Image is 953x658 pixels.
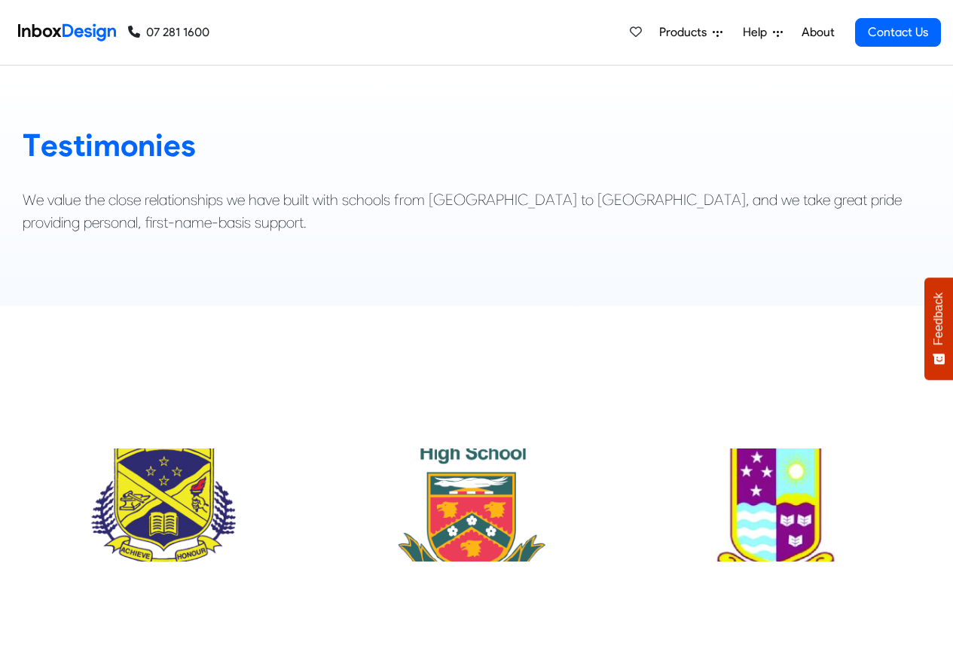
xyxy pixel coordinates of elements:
[653,17,728,47] a: Products
[797,17,838,47] a: About
[932,292,945,345] span: Feedback
[23,188,930,234] p: We value the close relationships we have built with schools from [GEOGRAPHIC_DATA] to [GEOGRAPHIC...
[23,126,930,164] heading: Testimonies
[737,17,789,47] a: Help
[924,277,953,380] button: Feedback - Show survey
[637,448,921,562] img: 2019_10_11_kapiti2.jpg
[128,23,209,41] a: 07 281 1600
[23,448,307,562] img: 2019_10_07_hawksbay.png
[855,18,941,47] a: Contact Us
[330,448,615,562] img: 2019_10_06_manurewa.png
[743,23,773,41] span: Help
[659,23,713,41] span: Products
